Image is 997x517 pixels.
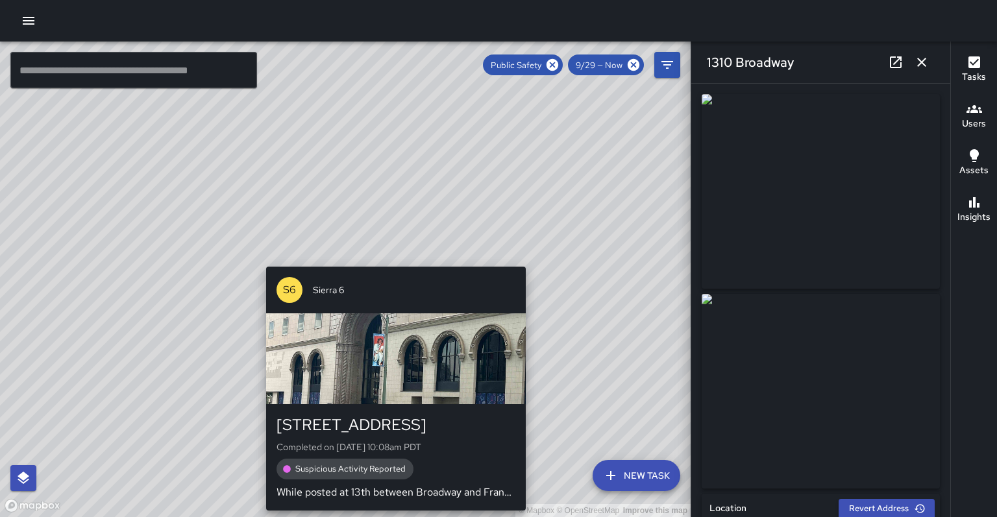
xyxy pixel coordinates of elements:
[957,210,991,224] h6: Insights
[709,501,746,516] h6: Location
[568,54,644,75] div: 9/29 — Now
[951,93,997,140] button: Users
[959,163,989,178] h6: Assets
[951,140,997,187] button: Assets
[593,460,680,491] button: New Task
[702,294,940,488] img: request_images%2Fc3f63410-9d67-11f0-b199-77feaedb864a
[962,117,986,131] h6: Users
[313,283,515,296] span: Sierra 6
[277,485,515,500] p: While posted at 13th between Broadway and Franklin, I noticed a POI yelling, racial slurs and run...
[707,52,794,73] h6: 1310 Broadway
[288,463,413,474] span: Suspicious Activity Reported
[277,440,515,453] p: Completed on [DATE] 10:08am PDT
[951,187,997,234] button: Insights
[654,52,680,78] button: Filters
[568,60,630,71] span: 9/29 — Now
[266,267,526,511] button: S6Sierra 6[STREET_ADDRESS]Completed on [DATE] 10:08am PDTSuspicious Activity ReportedWhile posted...
[277,415,515,435] div: [STREET_ADDRESS]
[283,282,296,298] p: S6
[702,94,940,289] img: request_images%2Fc2d35ef0-9d67-11f0-b199-77feaedb864a
[951,47,997,93] button: Tasks
[483,54,563,75] div: Public Safety
[483,60,549,71] span: Public Safety
[962,70,986,84] h6: Tasks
